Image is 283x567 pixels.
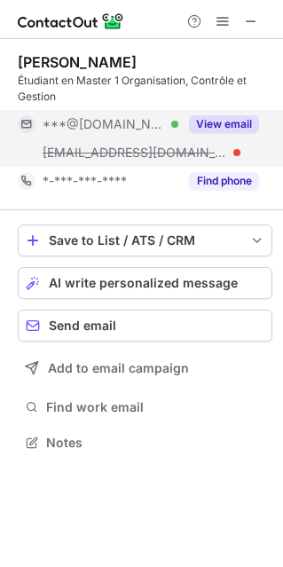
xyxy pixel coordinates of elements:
[18,430,272,455] button: Notes
[18,352,272,384] button: Add to email campaign
[49,233,241,248] div: Save to List / ATS / CRM
[49,319,116,333] span: Send email
[49,276,238,290] span: AI write personalized message
[18,11,124,32] img: ContactOut v5.3.10
[48,361,189,375] span: Add to email campaign
[43,116,165,132] span: ***@[DOMAIN_NAME]
[18,310,272,342] button: Send email
[18,224,272,256] button: save-profile-one-click
[43,145,227,161] span: [EMAIL_ADDRESS][DOMAIN_NAME]
[18,73,272,105] div: Étudiant en Master 1 Organisation, Contrôle et Gestion
[189,115,259,133] button: Reveal Button
[189,172,259,190] button: Reveal Button
[46,399,265,415] span: Find work email
[18,395,272,420] button: Find work email
[46,435,265,451] span: Notes
[18,53,137,71] div: [PERSON_NAME]
[18,267,272,299] button: AI write personalized message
